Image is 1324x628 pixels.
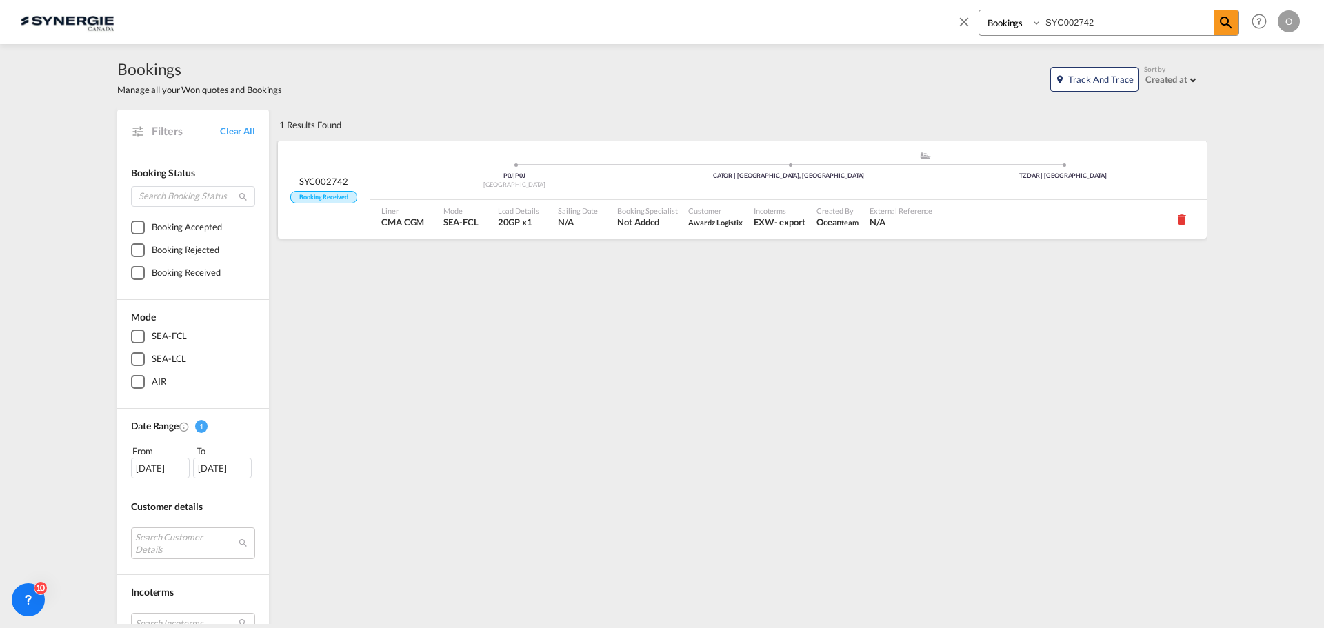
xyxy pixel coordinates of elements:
md-icon: icon-magnify [238,192,248,202]
span: Booking Specialist [617,205,677,216]
input: Enter Booking ID, Reference ID, Order ID [1042,10,1214,34]
md-checkbox: SEA-LCL [131,352,255,366]
div: [GEOGRAPHIC_DATA] [377,181,652,190]
span: Created By [816,205,859,216]
md-icon: icon-delete [1175,212,1189,226]
span: Ocean team [816,216,859,228]
span: 20GP x 1 [498,216,539,228]
md-icon: icon-close [956,14,972,29]
div: [DATE] [193,458,252,478]
md-icon: icon-map-marker [1055,74,1065,84]
span: CMA CGM [381,216,424,228]
div: AIR [152,375,166,389]
span: P0J [515,172,525,179]
span: | [513,172,515,179]
span: SYC002742 [299,175,348,188]
a: Clear All [220,125,255,137]
div: O [1278,10,1300,32]
img: 1f56c880d42311ef80fc7dca854c8e59.png [21,6,114,37]
div: Booking Received [152,266,220,280]
span: Date Range [131,420,179,432]
div: CATOR | [GEOGRAPHIC_DATA], [GEOGRAPHIC_DATA] [652,172,926,181]
span: 1 [195,420,208,433]
span: Liner [381,205,424,216]
span: Not Added [617,216,677,228]
div: To [195,444,256,458]
div: Help [1247,10,1278,34]
div: From [131,444,192,458]
span: Mode [443,205,478,216]
div: Customer details [131,500,255,514]
div: TZDAR | [GEOGRAPHIC_DATA] [925,172,1200,181]
span: Customer details [131,500,202,512]
md-icon: icon-magnify [1218,14,1234,31]
div: Booking Rejected [152,243,219,257]
div: SEA-FCL [152,330,187,343]
span: Sailing Date [558,205,598,216]
span: Incoterms [754,205,805,216]
span: Awardz Logistix [688,218,743,227]
span: Booking Status [131,167,195,179]
md-icon: assets/icons/custom/ship-fill.svg [917,152,934,159]
span: team [841,218,859,227]
span: icon-close [956,10,979,43]
span: P0J [503,172,516,179]
div: Created at [1145,74,1187,85]
button: icon-map-markerTrack and Trace [1050,67,1139,92]
span: Sort by [1144,64,1165,74]
span: External Reference [870,205,932,216]
div: SEA-LCL [152,352,186,366]
span: From To [DATE][DATE] [131,444,255,478]
md-checkbox: AIR [131,375,255,389]
span: Help [1247,10,1271,33]
span: N/A [870,216,932,228]
md-icon: Created On [179,421,190,432]
span: Load Details [498,205,539,216]
span: Mode [131,311,156,323]
span: Bookings [117,58,282,80]
span: Manage all your Won quotes and Bookings [117,83,282,96]
div: [DATE] [131,458,190,478]
span: Incoterms [131,586,174,598]
span: icon-magnify [1214,10,1238,35]
div: EXW [754,216,774,228]
div: - export [774,216,805,228]
div: SYC002742 Booking Received Pickup Canada assets/icons/custom/ship-fill.svgassets/icons/custom/rol... [278,141,1207,239]
span: N/A [558,216,598,228]
md-checkbox: SEA-FCL [131,330,255,343]
span: EXW export [754,216,805,228]
span: Customer [688,205,743,216]
input: Search Booking Status [131,186,255,207]
div: Booking Status [131,166,255,180]
span: Filters [152,123,220,139]
div: 1 Results Found [279,110,341,140]
span: Booking Received [290,191,357,204]
div: Booking Accepted [152,221,221,234]
span: SEA-FCL [443,216,478,228]
span: Awardz Logistix [688,216,743,228]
